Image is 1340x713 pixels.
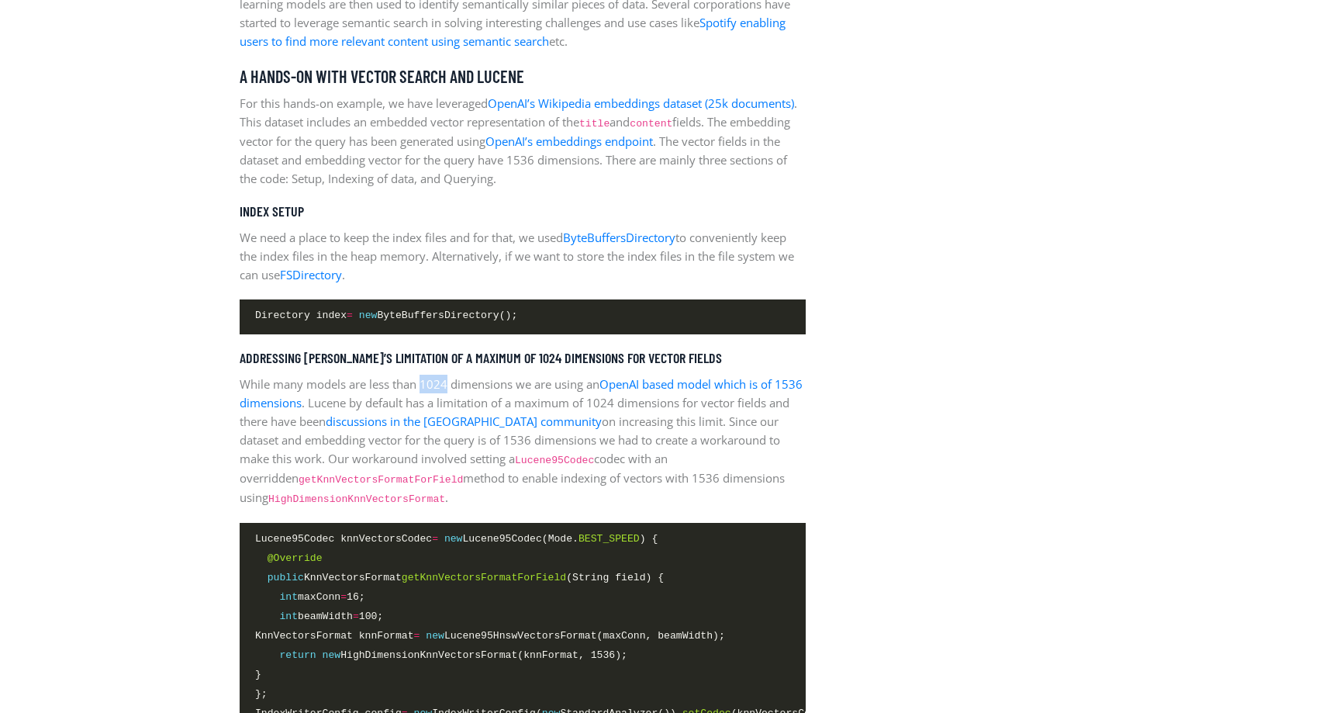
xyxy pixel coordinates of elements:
[340,591,347,603] span: =
[326,414,602,429] a: discussions in the [GEOGRAPHIC_DATA] community
[255,666,261,683] span: }
[255,628,725,644] span: KnnVectorsFormat knnFormat Lucene95HnswVectorsFormat(maxConn, beamWidth);
[630,118,672,130] code: content
[578,533,640,545] span: BEST_SPEED
[240,350,806,367] h5: Addressing [PERSON_NAME]’s limitation of a maximum of 1024 dimensions for vector fields
[255,589,365,605] span: maxConn 16;
[485,133,653,149] a: OpenAI’s embeddings endpoint
[414,630,420,642] span: =
[359,310,378,321] span: new
[240,228,806,284] p: We need a place to keep the index files and for that, we used to conveniently keep the index file...
[279,591,298,603] span: int
[255,531,658,547] span: Lucene95Codec knnVectorsCodec Lucene95Codec(Mode. ) {
[255,608,383,625] span: beamWidth 100;
[255,569,664,586] span: KnnVectorsFormat (String field) {
[444,533,463,545] span: new
[299,474,463,486] code: getKnnVectorsFormatForField
[240,66,806,86] h4: A Hands-on with Vector Search and Lucene
[515,455,594,466] code: Lucene95Codec
[280,267,342,282] a: FSDirectory
[255,647,627,663] span: HighDimensionKnnVectorsFormat(knnFormat, 1536);
[240,375,806,507] p: While many models are less than 1024 dimensions we are using an . Lucene by default has a limitat...
[240,376,803,410] a: OpenAI based model which is of 1536 dimensions
[323,649,341,661] span: new
[432,533,438,545] span: =
[240,203,806,220] h5: Index Setup
[402,572,566,583] span: getKnnVectorsFormatForField
[353,611,359,622] span: =
[240,94,806,188] p: For this hands-on example, we have leveraged . This dataset includes an embedded vector represent...
[347,310,353,321] span: =
[268,552,323,564] span: @Override
[426,630,444,642] span: new
[563,230,675,245] a: ByteBuffersDirectory
[488,95,794,111] a: OpenAI’s Wikipedia embeddings dataset (25k documents)
[268,572,304,583] span: public
[255,686,268,702] span: };
[268,493,445,505] code: HighDimensionKnnVectorsFormat
[279,611,298,622] span: int
[255,307,517,324] span: Directory index ByteBuffersDirectory();
[579,118,610,130] code: title
[279,649,316,661] span: return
